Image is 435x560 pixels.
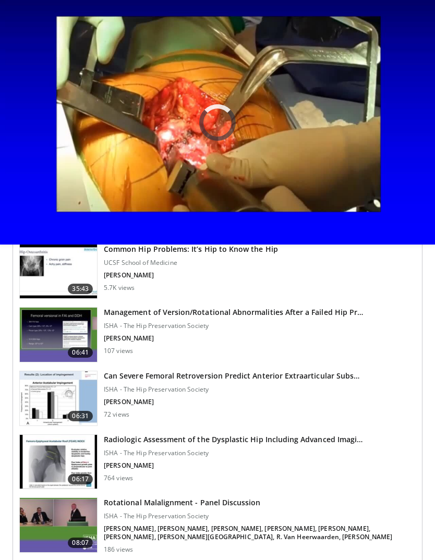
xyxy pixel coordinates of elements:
p: [PERSON_NAME] [104,271,278,279]
p: [PERSON_NAME] [104,334,363,343]
span: 35:43 [68,284,93,294]
p: ISHA - The Hip Preservation Society [104,322,363,330]
h3: Can Severe Femoral Retroversion Predict Anterior Extraarticular Subs… [104,371,359,381]
p: 107 views [104,347,133,355]
a: 06:31 Can Severe Femoral Retroversion Predict Anterior Extraarticular Subs… ISHA - The Hip Preser... [19,371,416,426]
span: 06:17 [68,474,93,484]
p: 764 views [104,474,133,482]
p: ISHA - The Hip Preservation Society [104,512,416,520]
img: 68e87346-f5b9-4ec7-a4b4-d99762ad16de.150x105_q85_crop-smart_upscale.jpg [20,498,97,552]
p: 186 views [104,545,133,554]
p: ISHA - The Hip Preservation Society [104,449,362,457]
p: [PERSON_NAME] [104,461,362,470]
h3: Rotational Malalignment - Panel Discussion [104,497,416,508]
a: 35:43 Common Hip Problems: It’s Hip to Know the Hip UCSF School of Medicine [PERSON_NAME] 5.7K views [19,244,416,299]
a: 06:41 Management of Version/Rotational Abnormalities After a Failed Hip Pr… ISHA - The Hip Preser... [19,307,416,362]
a: 08:07 Rotational Malalignment - Panel Discussion ISHA - The Hip Preservation Society [PERSON_NAME... [19,497,416,554]
p: UCSF School of Medicine [104,259,278,267]
img: 5b858f39-6d34-44e9-8cd4-d2a2b8aa4725.150x105_q85_crop-smart_upscale.jpg [20,371,97,425]
img: 0e158159-04f6-42cd-9bdd-e70ad19d65f5.150x105_q85_crop-smart_upscale.jpg [20,308,97,362]
p: [PERSON_NAME] [104,398,359,406]
img: 27973876-dbb2-427b-a643-fa1d9a48670a.150x105_q85_crop-smart_upscale.jpg [20,435,97,489]
p: 5.7K views [104,284,135,292]
p: [PERSON_NAME], [PERSON_NAME], [PERSON_NAME], [PERSON_NAME], [PERSON_NAME], [PERSON_NAME], [PERSON... [104,525,416,541]
p: ISHA - The Hip Preservation Society [104,385,359,394]
a: 06:17 Radiologic Assessment of the Dysplastic Hip Including Advanced Imagi… ISHA - The Hip Preser... [19,434,416,490]
span: 06:41 [68,347,93,358]
span: 06:31 [68,411,93,421]
p: 72 views [104,410,129,419]
h3: Radiologic Assessment of the Dysplastic Hip Including Advanced Imagi… [104,434,362,445]
span: 08:07 [68,538,93,548]
h3: Management of Version/Rotational Abnormalities After a Failed Hip Pr… [104,307,363,318]
h3: Common Hip Problems: It’s Hip to Know the Hip [104,244,278,254]
img: b2995bb1-4d03-43e7-a56f-945f8ac82376.150x105_q85_crop-smart_upscale.jpg [20,245,97,299]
